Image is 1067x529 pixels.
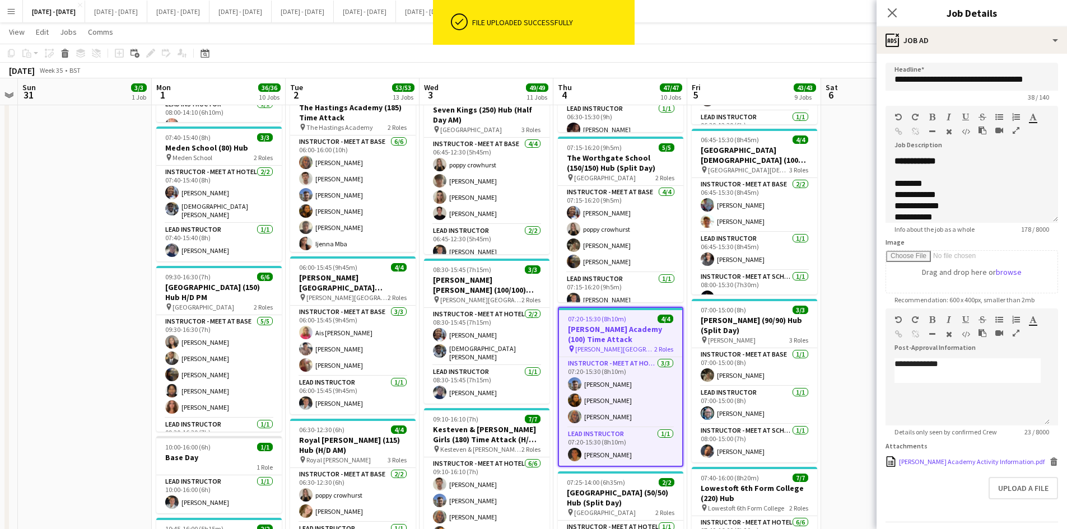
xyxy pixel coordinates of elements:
div: 06:00-15:45 (9h45m)4/4[PERSON_NAME][GEOGRAPHIC_DATA][PERSON_NAME] (100) Time Attack [PERSON_NAME]... [290,256,416,414]
a: Comms [83,25,118,39]
span: 7/7 [793,474,808,482]
app-card-role: Lead Instructor1/107:40-15:40 (8h)[PERSON_NAME] [156,223,282,261]
span: 2 Roles [655,174,674,182]
span: Comms [88,27,113,37]
span: [GEOGRAPHIC_DATA] [173,303,234,311]
h3: Lowestoft 6th Form College (220) Hub [692,483,817,503]
app-card-role: Instructor - Meet at Base6/606:00-16:00 (10h)[PERSON_NAME][PERSON_NAME][PERSON_NAME][PERSON_NAME]... [290,135,416,255]
span: 3 Roles [789,336,808,344]
span: 09:30-16:30 (7h) [165,273,211,281]
button: Bold [928,315,936,324]
span: [GEOGRAPHIC_DATA] [574,174,636,182]
span: 2/2 [659,478,674,486]
button: HTML Code [962,127,970,136]
app-card-role: Lead Instructor1/106:45-15:30 (8h45m)[PERSON_NAME] [692,232,817,270]
span: Lowestoft 6th Form College [708,504,784,512]
span: 3/3 [793,306,808,314]
app-card-role: Instructor - Meet at Base5/509:30-16:30 (7h)[PERSON_NAME][PERSON_NAME][PERSON_NAME][PERSON_NAME][... [156,315,282,418]
span: Sat [826,82,838,92]
button: Strikethrough [979,113,986,121]
span: 53/53 [392,83,414,92]
h3: Royal [PERSON_NAME] (115) Hub (H/D AM) [290,435,416,455]
button: Strikethrough [979,315,986,324]
span: 23 / 8000 [1015,428,1058,436]
div: 08:30-15:45 (7h15m)3/3[PERSON_NAME] [PERSON_NAME] (100/100) Hub (Split Day) [PERSON_NAME][GEOGRAP... [424,259,549,404]
app-card-role: Lead Instructor2/206:45-12:30 (5h45m)[PERSON_NAME] [424,224,549,279]
h3: [GEOGRAPHIC_DATA] (150) Hub H/D PM [156,282,282,302]
button: Horizontal Line [928,330,936,339]
app-card-role: Lead Instructor1/106:30-15:30 (9h)[PERSON_NAME] [558,102,683,141]
span: 07:20-15:30 (8h10m) [568,315,626,323]
span: 07:40-15:40 (8h) [165,133,211,142]
button: Clear Formatting [945,330,953,339]
app-card-role: Lead Instructor1/108:00-14:10 (6h10m)[PERSON_NAME] [156,98,282,136]
button: Undo [894,315,902,324]
div: 13 Jobs [393,93,414,101]
label: Attachments [886,442,928,450]
span: 178 / 8000 [1012,225,1058,233]
app-card-role: Instructor - Meet at Base1/107:00-15:00 (8h)[PERSON_NAME] [692,348,817,386]
span: 2 Roles [388,123,407,132]
div: BST [69,66,81,74]
span: Week 35 [37,66,65,74]
button: [DATE] - [DATE] [85,1,147,22]
button: Insert video [995,126,1003,135]
button: Paste as plain text [979,329,986,338]
app-card-role: Lead Instructor1/107:15-16:20 (9h5m)[PERSON_NAME] [558,273,683,311]
app-card-role: Instructor - Meet at Base4/406:45-12:30 (5h45m)poppy crowhurst[PERSON_NAME][PERSON_NAME][PERSON_N... [424,138,549,224]
app-card-role: Instructor - Meet at Base2/206:30-12:30 (6h)poppy crowhurst[PERSON_NAME] [290,468,416,522]
button: Italic [945,315,953,324]
div: 10 Jobs [660,93,682,101]
span: 4 [556,88,572,101]
span: [PERSON_NAME] [708,336,756,344]
div: 10 Jobs [259,93,280,101]
button: [DATE] - [DATE] [147,1,209,22]
app-card-role: Instructor - Meet at School1/108:00-15:30 (7h30m)[PERSON_NAME] [692,270,817,308]
app-card-role: Lead Instructor1/107:00-15:00 (8h)[PERSON_NAME] [692,386,817,424]
app-job-card: 06:45-15:30 (8h45m)4/4[GEOGRAPHIC_DATA][DEMOGRAPHIC_DATA] (100) Hub [GEOGRAPHIC_DATA][DEMOGRAPHIC... [692,129,817,294]
h3: [PERSON_NAME] [PERSON_NAME] (100/100) Hub (Split Day) [424,275,549,295]
span: 2 [288,88,303,101]
button: [DATE] - [DATE] [396,1,458,22]
h3: Meden School (80) Hub [156,143,282,153]
app-job-card: 09:30-16:30 (7h)6/6[GEOGRAPHIC_DATA] (150) Hub H/D PM [GEOGRAPHIC_DATA]2 RolesInstructor - Meet a... [156,266,282,432]
span: 06:45-15:30 (8h45m) [701,135,759,144]
span: 2 Roles [654,345,673,353]
button: Undo [894,113,902,121]
span: 3/3 [257,133,273,142]
app-card-role: Instructor - Meet at School1/108:00-15:00 (7h)[PERSON_NAME] [692,424,817,462]
span: 31 [21,88,36,101]
app-job-card: 06:00-16:00 (10h)7/7The Hastings Academy (185) Time Attack The Hastings Academy2 RolesInstructor ... [290,86,416,252]
div: 07:20-15:30 (8h10m)4/4[PERSON_NAME] Academy (100) Time Attack [PERSON_NAME][GEOGRAPHIC_DATA]2 Rol... [558,307,683,467]
span: The Hastings Academy [306,123,373,132]
button: Redo [911,113,919,121]
h3: Base Day [156,452,282,462]
div: 9 Jobs [794,93,816,101]
span: 43/43 [794,83,816,92]
app-card-role: Lead Instructor1/107:20-15:30 (8h10m)[PERSON_NAME] [559,428,682,466]
span: Mon [156,82,171,92]
span: 6/6 [257,273,273,281]
span: Thu [558,82,572,92]
div: 11 Jobs [526,93,548,101]
h3: The Worthgate School (150/150) Hub (Split Day) [558,153,683,173]
span: Jobs [60,27,77,37]
button: Italic [945,113,953,121]
button: Bold [928,113,936,121]
button: Paste as plain text [979,126,986,135]
span: 2 Roles [521,445,541,453]
span: 6 [824,88,838,101]
button: Underline [962,315,970,324]
span: [PERSON_NAME][GEOGRAPHIC_DATA] [440,296,521,304]
span: 09:10-16:10 (7h) [433,415,478,423]
span: 08:30-15:45 (7h15m) [433,265,491,274]
div: Job Ad [877,27,1067,54]
h3: [PERSON_NAME][GEOGRAPHIC_DATA][PERSON_NAME] (100) Time Attack [290,273,416,293]
button: Unordered List [995,315,1003,324]
button: Underline [962,113,970,121]
h3: Seven Kings (250) Hub (Half Day AM) [424,105,549,125]
div: 07:00-15:00 (8h)3/3[PERSON_NAME] (90/90) Hub (Split Day) [PERSON_NAME]3 RolesInstructor - Meet at... [692,299,817,462]
h3: Job Details [877,6,1067,20]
